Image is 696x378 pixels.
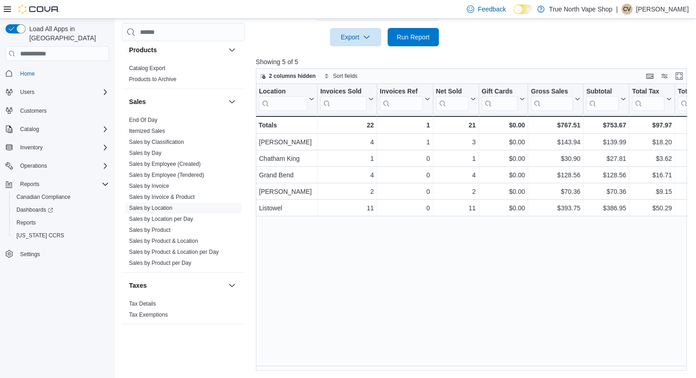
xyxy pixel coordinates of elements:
div: $70.36 [586,186,626,197]
div: $16.71 [632,170,672,181]
span: Customers [16,105,109,116]
div: Gross Sales [531,88,573,96]
div: $143.94 [531,137,580,148]
div: Gift Cards [481,88,518,96]
div: $0.00 [481,186,525,197]
span: Feedback [478,5,506,14]
div: 0 [380,186,430,197]
span: Sales by Product per Day [129,259,191,267]
button: Display options [659,71,670,82]
span: Sales by Classification [129,138,184,146]
a: Sales by Product & Location per Day [129,249,219,255]
nav: Complex example [5,63,109,285]
span: Sales by Invoice [129,182,169,190]
span: Dashboards [13,204,109,215]
span: Catalog [16,124,109,135]
span: Sales by Location [129,204,173,212]
a: End Of Day [129,117,157,123]
div: $97.97 [632,120,672,131]
div: $30.90 [531,153,580,164]
div: 2 [320,186,374,197]
a: Sales by Employee (Created) [129,161,201,167]
div: Totals [259,120,314,131]
div: 21 [436,120,475,131]
div: 4 [436,170,475,181]
div: Location [259,88,307,96]
button: Invoices Ref [380,88,430,111]
button: Reports [9,216,113,229]
p: True North Vape Shop [549,4,613,15]
div: $128.56 [586,170,626,181]
button: Total Tax [632,88,672,111]
div: Total Tax [632,88,664,111]
span: Export [335,28,376,46]
div: $139.99 [586,137,626,148]
span: 2 columns hidden [269,72,316,80]
button: Catalog [16,124,43,135]
a: Sales by Day [129,150,162,156]
button: Reports [2,178,113,191]
div: $0.00 [481,170,525,181]
div: Invoices Ref [380,88,422,96]
h3: Products [129,45,157,55]
button: Reports [16,179,43,190]
button: Inventory [16,142,46,153]
div: Invoices Sold [320,88,367,96]
button: 2 columns hidden [256,71,319,82]
div: $0.00 [481,137,525,148]
span: Sales by Location per Day [129,215,193,223]
a: Sales by Product [129,227,171,233]
span: Itemized Sales [129,127,165,135]
button: Sales [227,96,237,107]
button: Location [259,88,314,111]
a: Itemized Sales [129,128,165,134]
span: End Of Day [129,116,157,124]
a: Customers [16,105,50,116]
span: Washington CCRS [13,230,109,241]
span: Canadian Compliance [13,192,109,203]
span: Sales by Employee (Tendered) [129,171,204,179]
button: Sales [129,97,225,106]
span: Operations [16,160,109,171]
span: Customers [20,107,47,115]
div: 2 [436,186,475,197]
span: Sales by Product & Location per Day [129,248,219,256]
div: Taxes [122,298,245,324]
div: 1 [320,153,374,164]
div: 0 [380,203,430,214]
span: Home [16,67,109,79]
button: Keyboard shortcuts [644,71,655,82]
span: Catalog Export [129,65,165,72]
div: $9.15 [632,186,672,197]
span: Settings [20,251,40,258]
span: Users [16,87,109,98]
div: corry vaniersel [621,4,632,15]
div: Invoices Sold [320,88,367,111]
div: Net Sold [436,88,468,111]
span: Sales by Invoice & Product [129,193,194,201]
div: $27.81 [586,153,626,164]
a: Settings [16,249,43,260]
button: Invoices Sold [320,88,374,111]
div: 4 [320,170,374,181]
a: Sales by Location [129,205,173,211]
button: Subtotal [586,88,626,111]
button: Enter fullscreen [674,71,685,82]
a: Catalog Export [129,65,165,71]
p: | [616,4,618,15]
div: 22 [320,120,374,131]
p: [PERSON_NAME] [636,4,689,15]
div: Listowel [259,203,314,214]
span: Dashboards [16,206,53,214]
div: $70.36 [531,186,580,197]
button: [US_STATE] CCRS [9,229,113,242]
div: $128.56 [531,170,580,181]
a: [US_STATE] CCRS [13,230,68,241]
span: Reports [16,179,109,190]
a: Products to Archive [129,76,176,82]
a: Canadian Compliance [13,192,74,203]
a: Home [16,68,38,79]
button: Taxes [129,281,225,290]
div: Sales [122,115,245,272]
div: $3.62 [632,153,672,164]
